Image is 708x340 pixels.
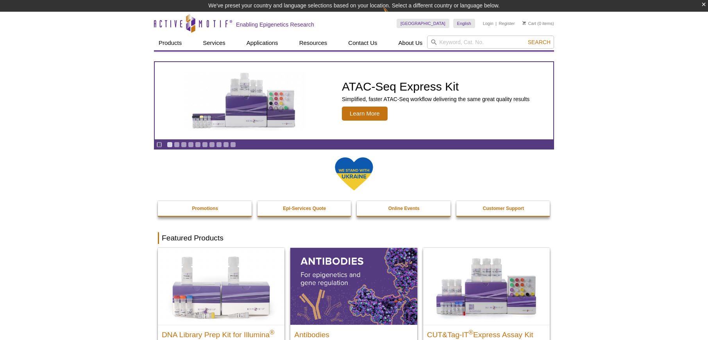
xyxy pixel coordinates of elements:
a: [GEOGRAPHIC_DATA] [397,19,449,28]
sup: ® [270,329,274,335]
button: Search [526,39,553,46]
a: Applications [242,36,283,50]
span: Search [528,39,551,45]
strong: Epi-Services Quote [283,206,326,211]
a: Register [499,21,515,26]
img: We Stand With Ukraine [334,157,374,191]
img: ATAC-Seq Express Kit [180,71,309,130]
article: ATAC-Seq Express Kit [155,62,553,139]
a: Go to slide 3 [181,142,187,148]
a: Toggle autoplay [156,142,162,148]
a: Customer Support [456,201,551,216]
h2: CUT&Tag-IT Express Assay Kit [427,327,546,339]
h2: Enabling Epigenetics Research [236,21,314,28]
a: Services [198,36,230,50]
a: Go to slide 7 [209,142,215,148]
img: CUT&Tag-IT® Express Assay Kit [423,248,550,324]
strong: Promotions [192,206,218,211]
sup: ® [468,329,473,335]
a: Go to slide 4 [188,142,194,148]
input: Keyword, Cat. No. [427,36,554,49]
a: Epi-Services Quote [257,201,352,216]
a: Contact Us [343,36,382,50]
a: Online Events [357,201,451,216]
strong: Customer Support [483,206,524,211]
img: Change Here [383,6,404,24]
a: Cart [522,21,536,26]
a: Go to slide 5 [195,142,201,148]
a: Go to slide 6 [202,142,208,148]
a: Go to slide 9 [223,142,229,148]
img: All Antibodies [290,248,417,324]
strong: Online Events [388,206,420,211]
img: Your Cart [522,21,526,25]
p: Simplified, faster ATAC-Seq workflow delivering the same great quality results [342,96,529,103]
a: English [453,19,475,28]
h2: Antibodies [294,327,413,339]
h2: ATAC-Seq Express Kit [342,81,529,93]
h2: Featured Products [158,232,550,244]
span: Learn More [342,107,388,121]
a: Go to slide 1 [167,142,173,148]
a: Resources [295,36,332,50]
a: Go to slide 10 [230,142,236,148]
a: Go to slide 2 [174,142,180,148]
a: Login [483,21,493,26]
h2: DNA Library Prep Kit for Illumina [162,327,281,339]
a: Go to slide 8 [216,142,222,148]
li: (0 items) [522,19,554,28]
a: About Us [394,36,427,50]
a: Promotions [158,201,252,216]
a: Products [154,36,186,50]
img: DNA Library Prep Kit for Illumina [158,248,284,324]
li: | [495,19,497,28]
a: ATAC-Seq Express Kit ATAC-Seq Express Kit Simplified, faster ATAC-Seq workflow delivering the sam... [155,62,553,139]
